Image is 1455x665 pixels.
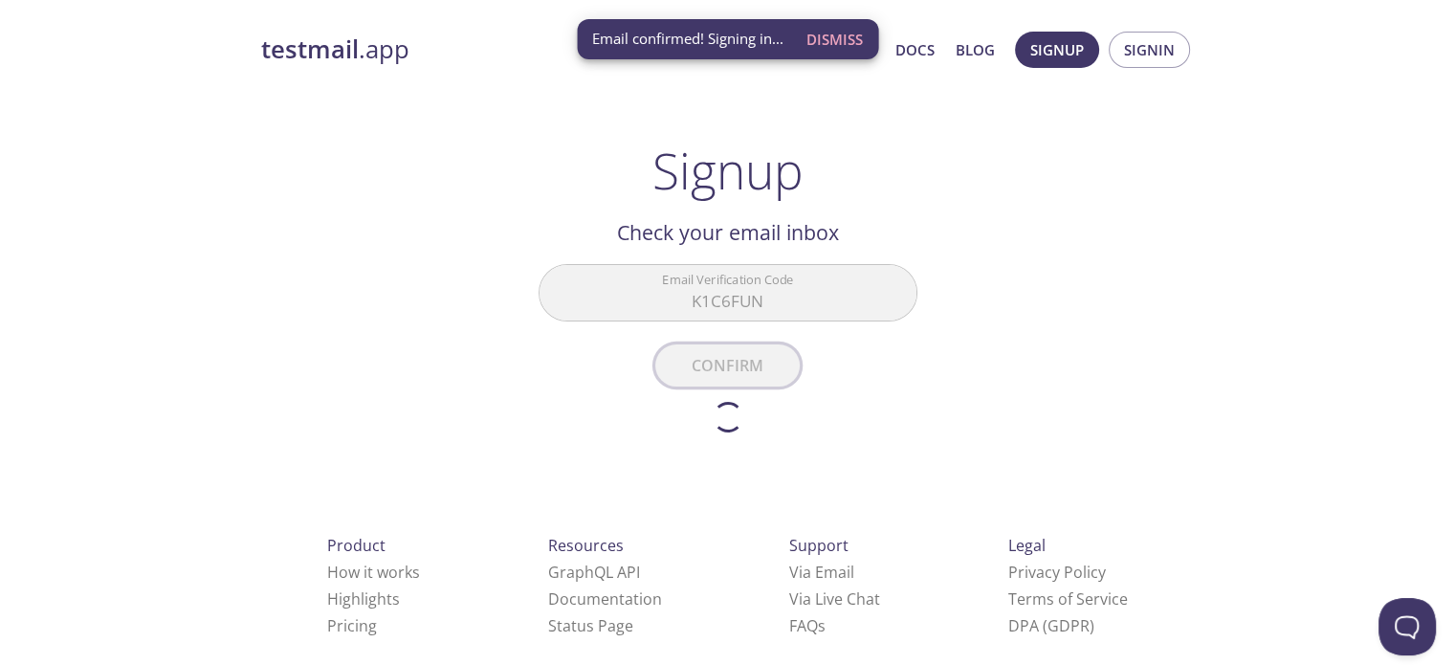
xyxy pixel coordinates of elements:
[1008,588,1128,610] a: Terms of Service
[261,33,359,66] strong: testmail
[548,615,633,636] a: Status Page
[956,37,995,62] a: Blog
[1124,37,1175,62] span: Signin
[592,29,783,49] span: Email confirmed! Signing in...
[1030,37,1084,62] span: Signup
[789,588,880,610] a: Via Live Chat
[1109,32,1190,68] button: Signin
[895,37,935,62] a: Docs
[789,615,826,636] a: FAQ
[652,142,804,199] h1: Signup
[539,216,917,249] h2: Check your email inbox
[1008,615,1094,636] a: DPA (GDPR)
[789,535,849,556] span: Support
[799,21,871,57] button: Dismiss
[789,562,854,583] a: Via Email
[548,588,662,610] a: Documentation
[806,27,863,52] span: Dismiss
[327,615,377,636] a: Pricing
[261,33,711,66] a: testmail.app
[548,562,640,583] a: GraphQL API
[818,615,826,636] span: s
[548,535,624,556] span: Resources
[327,588,400,610] a: Highlights
[327,535,386,556] span: Product
[1008,562,1106,583] a: Privacy Policy
[1008,535,1046,556] span: Legal
[1015,32,1099,68] button: Signup
[327,562,420,583] a: How it works
[1378,598,1436,655] iframe: Help Scout Beacon - Open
